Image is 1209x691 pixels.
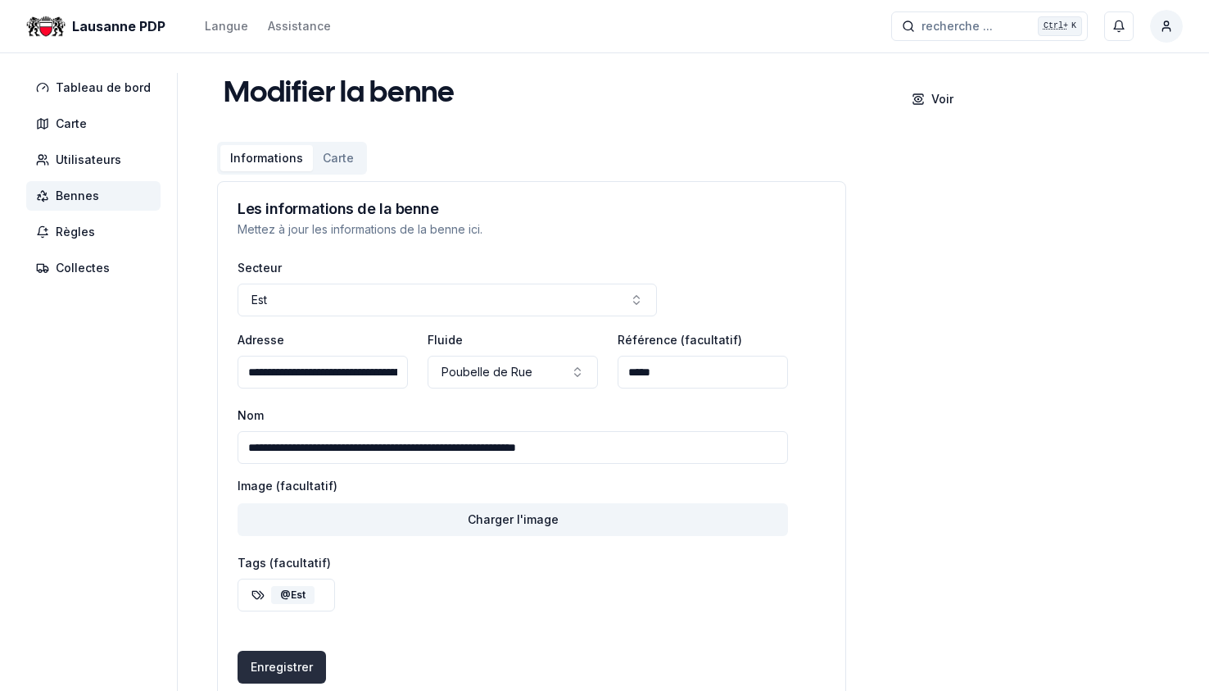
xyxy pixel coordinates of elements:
[224,78,455,111] h1: Modifier la benne
[238,221,826,238] p: Mettez à jour les informations de la benne ici.
[26,16,172,36] a: Lausanne PDP
[238,202,826,216] h3: Les informations de la benne
[26,181,167,211] a: Bennes
[26,217,167,247] a: Règles
[921,18,993,34] span: recherche ...
[56,224,95,240] span: Règles
[56,188,99,204] span: Bennes
[238,579,335,611] button: @Est
[618,333,742,347] label: Référence (facultatif)
[891,11,1088,41] button: recherche ...Ctrl+K
[56,116,87,132] span: Carte
[26,145,167,175] a: Utilisateurs
[205,18,248,34] div: Langue
[205,16,248,36] button: Langue
[238,261,282,275] label: Secteur
[428,333,463,347] label: Fluide
[238,480,788,492] label: Image (facultatif)
[428,356,598,389] button: Poubelle de Rue
[238,408,264,422] label: Nom
[268,16,331,36] a: Assistance
[56,80,151,96] span: Tableau de bord
[238,333,284,347] label: Adresse
[26,7,66,46] img: Lausanne PDP Logo
[271,586,315,604] div: @Est
[313,145,364,171] button: Carte
[238,651,326,684] button: Enregistrer
[931,91,953,107] p: Voir
[56,260,110,276] span: Collectes
[56,152,121,168] span: Utilisateurs
[238,503,788,536] button: Charger l'image
[238,556,331,570] label: Tags (facultatif)
[899,73,1176,116] a: Voir
[238,284,657,316] button: Est
[26,73,167,102] a: Tableau de bord
[72,16,165,36] span: Lausanne PDP
[26,253,167,283] a: Collectes
[26,109,167,139] a: Carte
[220,145,313,171] button: Informations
